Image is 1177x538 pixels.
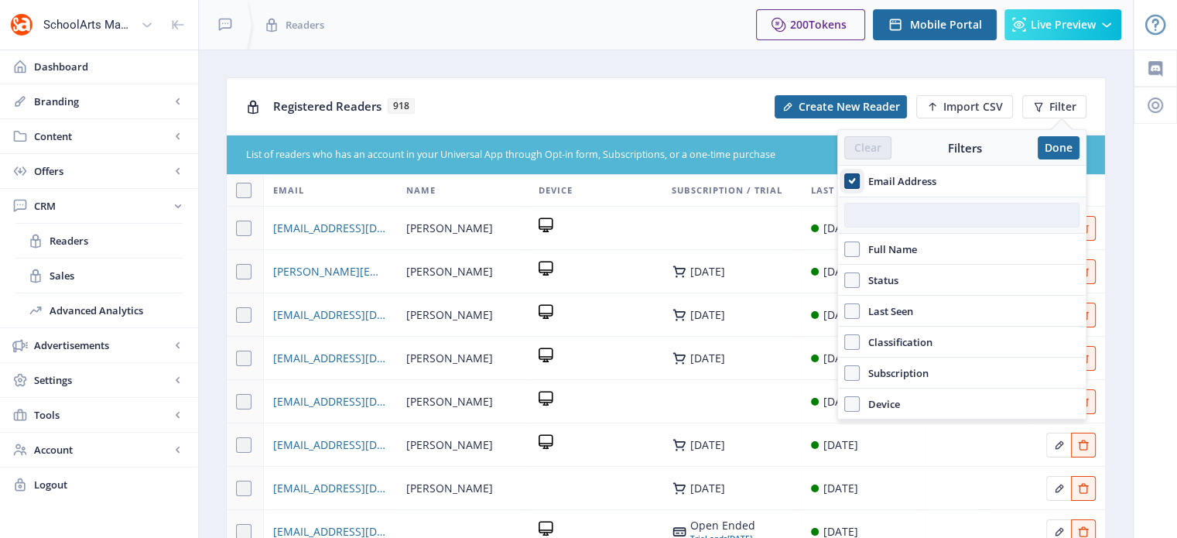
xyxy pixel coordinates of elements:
[34,407,170,423] span: Tools
[273,98,381,114] span: Registered Readers
[811,181,861,200] span: Last Seen
[9,12,34,37] img: properties.app_icon.png
[756,9,865,40] button: 200Tokens
[860,333,932,351] span: Classification
[823,392,858,411] div: [DATE]
[50,268,183,283] span: Sales
[943,101,1003,113] span: Import CSV
[388,98,415,114] span: 918
[1046,523,1071,537] a: Edit page
[34,59,186,74] span: Dashboard
[690,266,725,278] div: [DATE]
[406,479,493,498] span: [PERSON_NAME]
[34,477,186,492] span: Logout
[823,262,858,281] div: [DATE]
[823,219,858,238] div: [DATE]
[273,262,387,281] a: [PERSON_NAME][EMAIL_ADDRESS][PERSON_NAME][DOMAIN_NAME]
[1049,101,1076,113] span: Filter
[539,181,573,200] span: Device
[273,219,387,238] a: [EMAIL_ADDRESS][DOMAIN_NAME]
[672,181,782,200] span: Subscription / Trial
[50,233,183,248] span: Readers
[406,306,493,324] span: [PERSON_NAME]
[860,364,929,382] span: Subscription
[1004,9,1121,40] button: Live Preview
[15,259,183,293] a: Sales
[1071,436,1096,451] a: Edit page
[15,224,183,258] a: Readers
[406,436,493,454] span: [PERSON_NAME]
[34,442,170,457] span: Account
[823,306,858,324] div: [DATE]
[273,392,387,411] a: [EMAIL_ADDRESS][DOMAIN_NAME]
[286,17,324,33] span: Readers
[34,163,170,179] span: Offers
[1022,95,1086,118] button: Filter
[50,303,183,318] span: Advanced Analytics
[690,482,725,495] div: [DATE]
[690,352,725,365] div: [DATE]
[823,349,858,368] div: [DATE]
[15,293,183,327] a: Advanced Analytics
[916,95,1013,118] button: Import CSV
[823,479,858,498] div: [DATE]
[34,94,170,109] span: Branding
[34,338,170,353] span: Advertisements
[273,181,304,200] span: Email
[860,240,917,259] span: Full Name
[823,436,858,454] div: [DATE]
[273,436,387,454] a: [EMAIL_ADDRESS][DOMAIN_NAME]
[799,101,900,113] span: Create New Reader
[1046,479,1071,494] a: Edit page
[406,181,436,200] span: Name
[34,129,170,144] span: Content
[34,198,170,214] span: CRM
[690,519,755,532] div: Open Ended
[860,395,900,413] span: Device
[891,140,1038,156] div: Filters
[690,309,725,321] div: [DATE]
[873,9,997,40] button: Mobile Portal
[765,95,907,118] a: New page
[690,439,725,451] div: [DATE]
[34,372,170,388] span: Settings
[775,95,907,118] button: Create New Reader
[860,302,913,320] span: Last Seen
[860,172,936,190] span: Email Address
[1031,19,1096,31] span: Live Preview
[1071,479,1096,494] a: Edit page
[1046,436,1071,451] a: Edit page
[907,95,1013,118] a: New page
[43,8,135,42] div: SchoolArts Magazine
[246,148,994,163] div: List of readers who has an account in your Universal App through Opt-in form, Subscriptions, or a...
[273,479,387,498] a: [EMAIL_ADDRESS][DOMAIN_NAME]
[809,17,847,32] span: Tokens
[406,392,493,411] span: [PERSON_NAME]
[910,19,982,31] span: Mobile Portal
[860,271,898,290] span: Status
[406,219,493,238] span: [PERSON_NAME]
[406,262,493,281] span: [PERSON_NAME]
[1071,523,1096,537] a: Edit page
[844,136,891,159] button: Clear
[273,349,387,368] a: [EMAIL_ADDRESS][DOMAIN_NAME]
[406,349,493,368] span: [PERSON_NAME]
[273,306,387,324] a: [EMAIL_ADDRESS][DOMAIN_NAME]
[1038,136,1079,159] button: Done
